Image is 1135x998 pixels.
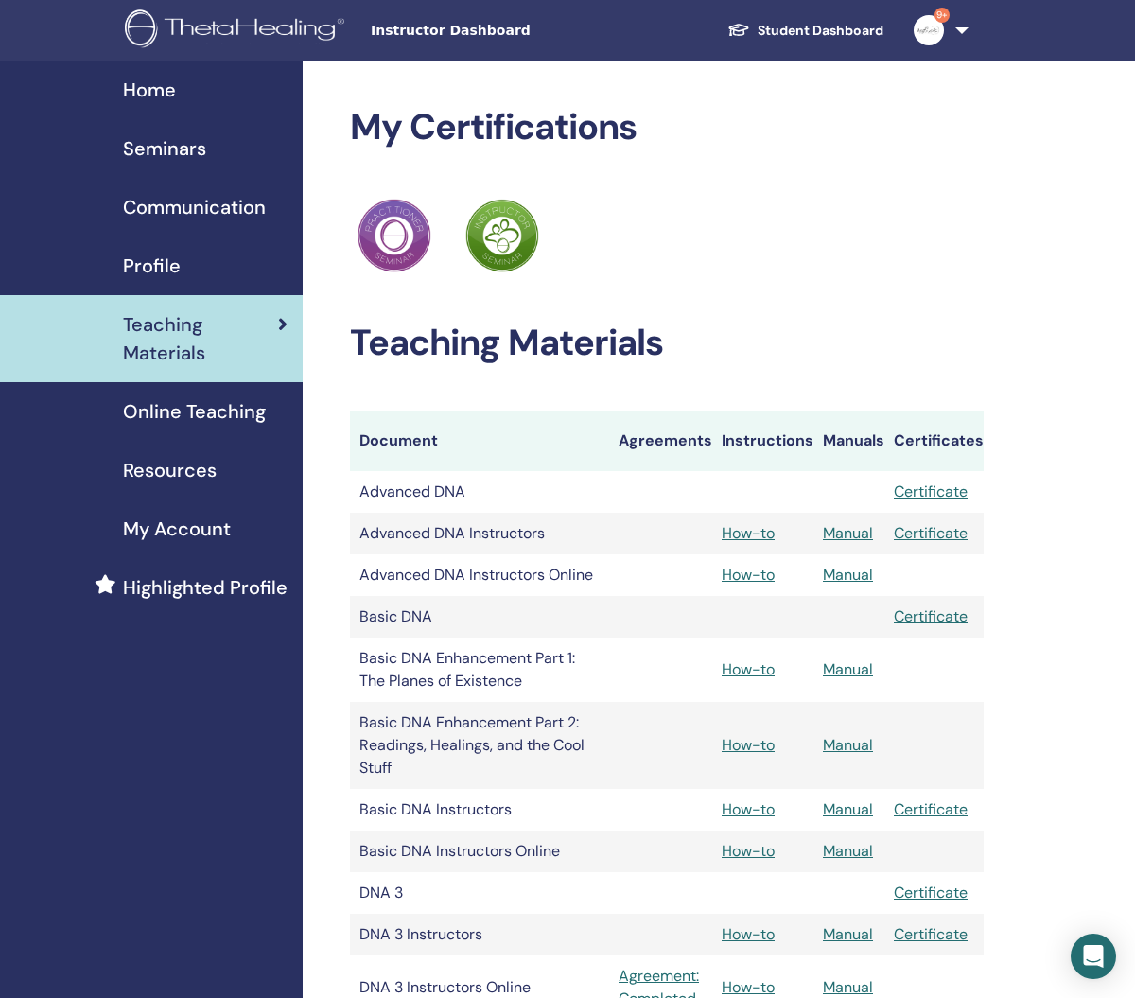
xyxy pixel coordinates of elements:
[350,872,609,914] td: DNA 3
[722,924,775,944] a: How-to
[934,8,950,23] span: 9+
[123,397,266,426] span: Online Teaching
[350,789,609,831] td: Basic DNA Instructors
[371,21,655,41] span: Instructor Dashboard
[894,924,968,944] a: Certificate
[350,322,984,365] h2: Teaching Materials
[125,9,351,52] img: logo.png
[609,411,712,471] th: Agreements
[465,199,539,272] img: Practitioner
[350,554,609,596] td: Advanced DNA Instructors Online
[123,456,217,484] span: Resources
[123,193,266,221] span: Communication
[123,76,176,104] span: Home
[350,471,609,513] td: Advanced DNA
[123,252,181,280] span: Profile
[123,134,206,163] span: Seminars
[894,606,968,626] a: Certificate
[350,831,609,872] td: Basic DNA Instructors Online
[350,914,609,955] td: DNA 3 Instructors
[350,411,609,471] th: Document
[1071,934,1116,979] div: Open Intercom Messenger
[823,799,873,819] a: Manual
[823,565,873,585] a: Manual
[823,924,873,944] a: Manual
[894,523,968,543] a: Certificate
[722,799,775,819] a: How-to
[722,735,775,755] a: How-to
[914,15,944,45] img: default.jpg
[350,638,609,702] td: Basic DNA Enhancement Part 1: The Planes of Existence
[722,841,775,861] a: How-to
[823,735,873,755] a: Manual
[722,565,775,585] a: How-to
[712,411,813,471] th: Instructions
[358,199,431,272] img: Practitioner
[894,883,968,902] a: Certificate
[823,977,873,997] a: Manual
[813,411,884,471] th: Manuals
[722,523,775,543] a: How-to
[350,596,609,638] td: Basic DNA
[123,515,231,543] span: My Account
[123,573,288,602] span: Highlighted Profile
[823,523,873,543] a: Manual
[894,799,968,819] a: Certificate
[350,513,609,554] td: Advanced DNA Instructors
[350,702,609,789] td: Basic DNA Enhancement Part 2: Readings, Healings, and the Cool Stuff
[722,659,775,679] a: How-to
[722,977,775,997] a: How-to
[884,411,984,471] th: Certificates
[123,310,278,367] span: Teaching Materials
[727,22,750,38] img: graduation-cap-white.svg
[823,659,873,679] a: Manual
[712,13,899,48] a: Student Dashboard
[823,841,873,861] a: Manual
[894,481,968,501] a: Certificate
[350,106,984,149] h2: My Certifications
